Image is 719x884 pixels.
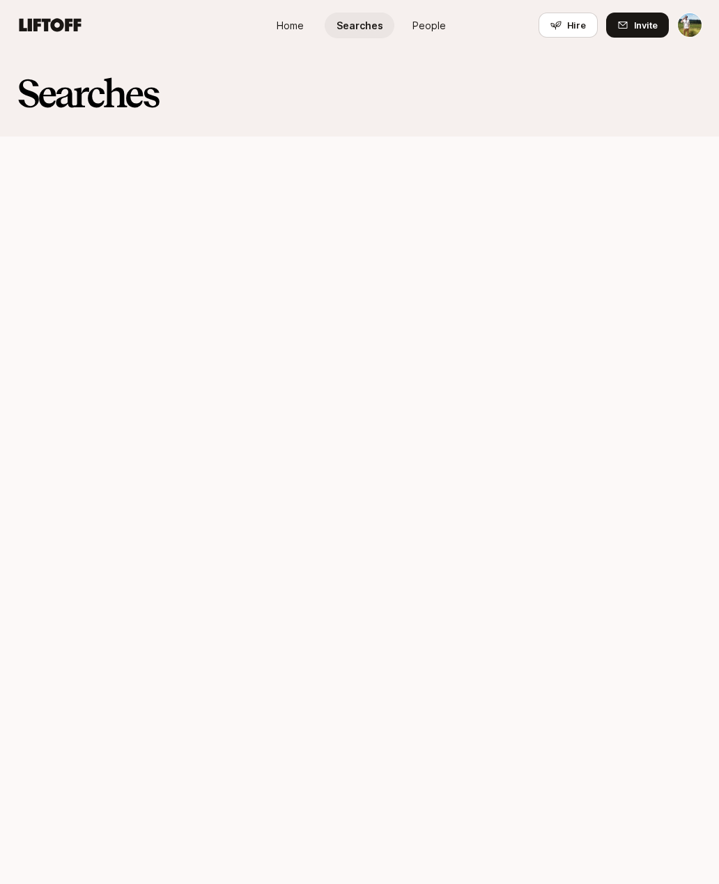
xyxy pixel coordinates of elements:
[567,18,586,32] span: Hire
[277,18,304,33] span: Home
[412,18,446,33] span: People
[325,13,394,38] a: Searches
[606,13,669,38] button: Invite
[539,13,598,38] button: Hire
[394,13,464,38] a: People
[634,18,658,32] span: Invite
[678,13,702,37] img: Tyler Kieft
[255,13,325,38] a: Home
[17,72,158,114] h2: Searches
[677,13,702,38] button: Tyler Kieft
[337,18,383,33] span: Searches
